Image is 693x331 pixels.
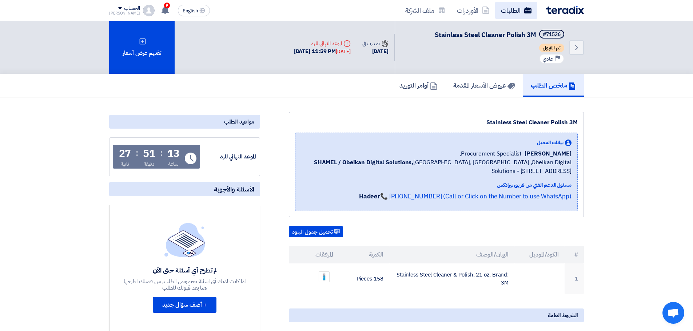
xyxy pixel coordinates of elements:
[495,2,537,19] a: الطلبات
[543,32,561,37] div: #71526
[143,149,155,159] div: 51
[546,6,584,14] img: Teradix logo
[289,226,343,238] button: تحميل جدول البنود
[301,181,571,189] div: مسئول الدعم الفني من فريق تيرادكس
[339,263,389,294] td: 158 Pieces
[339,246,389,263] th: الكمية
[514,246,565,263] th: الكود/الموديل
[178,5,210,16] button: English
[119,149,131,159] div: 27
[164,223,205,257] img: empty_state_list.svg
[167,149,180,159] div: 13
[380,192,571,201] a: 📞 [PHONE_NUMBER] (Call or Click on the Number to use WhatsApp)
[451,2,495,19] a: الأوردرات
[289,246,339,263] th: المرفقات
[399,81,437,89] h5: أوامر التوريد
[435,30,536,40] span: Stainless Steel Cleaner Polish 3M
[109,11,140,15] div: [PERSON_NAME]
[336,48,350,55] div: [DATE]
[123,278,247,291] div: اذا كانت لديك أي اسئلة بخصوص الطلب, من فضلك اطرحها هنا بعد قبولك للطلب
[144,160,155,168] div: دقيقة
[168,160,179,168] div: ساعة
[164,3,170,8] span: 9
[143,5,155,16] img: profile_test.png
[362,47,389,56] div: [DATE]
[460,149,522,158] span: Procurement Specialist,
[359,192,380,201] strong: Hadeer
[294,40,351,47] div: الموعد النهائي للرد
[548,311,578,319] span: الشروط العامة
[109,115,260,129] div: مواعيد الطلب
[525,149,571,158] span: [PERSON_NAME]
[543,56,553,62] span: عادي
[121,160,129,168] div: ثانية
[183,8,198,13] span: English
[214,185,254,193] span: الأسئلة والأجوبة
[362,40,389,47] div: صدرت في
[123,266,247,274] div: لم تطرح أي أسئلة حتى الآن
[391,74,445,97] a: أوامر التوريد
[662,302,684,324] div: Open chat
[109,21,175,74] div: تقديم عرض أسعار
[537,139,563,146] span: بيانات العميل
[389,263,515,294] td: Stainless Steel Cleaner & Polish, 21 oz, Brand: 3M
[531,81,576,89] h5: ملخص الطلب
[314,158,414,167] b: SHAMEL / Obeikan Digital Solutions,
[294,47,351,56] div: [DATE] 11:59 PM
[136,146,138,160] div: :
[160,146,163,160] div: :
[124,5,140,12] div: الحساب
[153,297,216,313] button: + أضف سؤال جديد
[389,246,515,263] th: البيان/الوصف
[445,74,523,97] a: عروض الأسعار المقدمة
[523,74,584,97] a: ملخص الطلب
[319,272,329,282] img: StainlessSteelCleanerPolish_1758560281352.jpg
[565,263,584,294] td: 1
[453,81,515,89] h5: عروض الأسعار المقدمة
[565,246,584,263] th: #
[301,158,571,175] span: [GEOGRAPHIC_DATA], [GEOGRAPHIC_DATA] ,Obeikan Digital Solutions - [STREET_ADDRESS]
[539,44,564,52] span: تم القبول
[399,2,451,19] a: ملف الشركة
[435,30,566,40] h5: Stainless Steel Cleaner Polish 3M
[202,153,256,161] div: الموعد النهائي للرد
[295,118,578,127] div: Stainless Steel Cleaner Polish 3M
